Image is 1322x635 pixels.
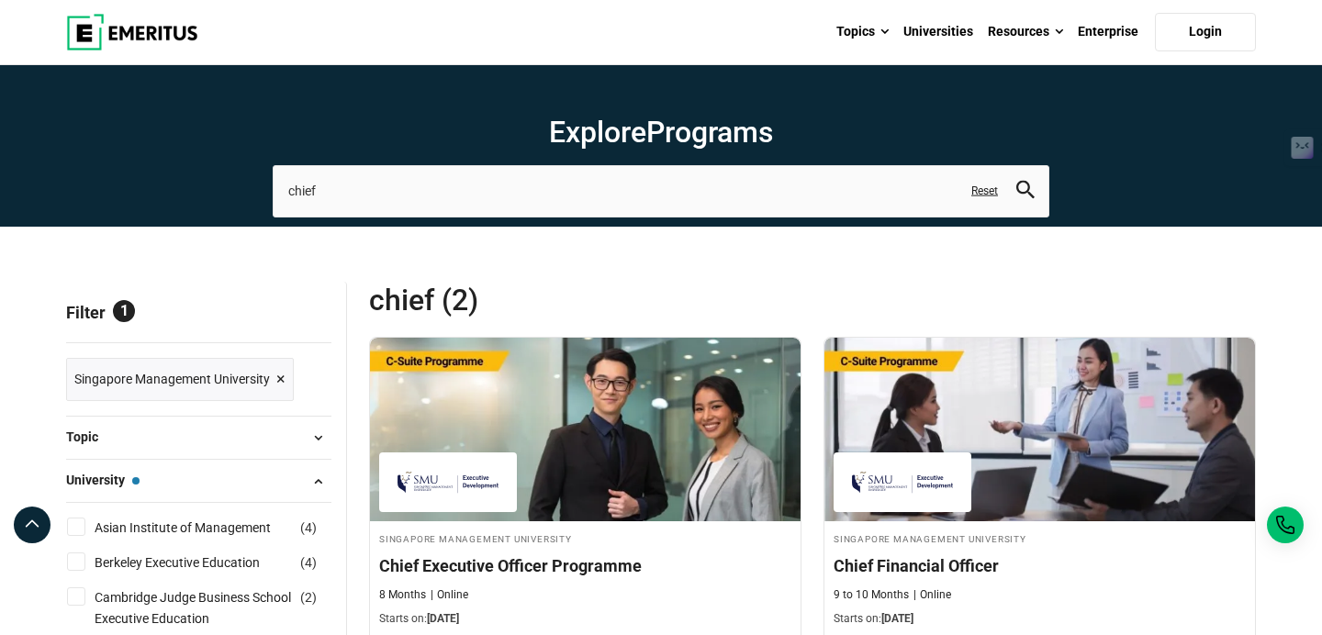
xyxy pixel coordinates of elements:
a: Berkeley Executive Education [95,552,297,573]
p: Filter [66,282,331,342]
a: Cambridge Judge Business School Executive Education [95,587,329,629]
span: University [66,470,140,490]
span: Singapore Management University [74,369,270,389]
span: Programs [646,115,773,150]
span: 2 [305,590,312,605]
a: Singapore Management University × [66,358,294,401]
span: [DATE] [427,612,459,625]
img: Chief Financial Officer | Online Leadership Course [824,338,1255,521]
img: Singapore Management University [843,462,962,503]
button: University [66,467,331,495]
span: Topic [66,427,113,447]
a: Reset all [274,303,331,327]
span: 1 [113,300,135,322]
p: Online [913,587,951,603]
p: 8 Months [379,587,426,603]
a: Login [1155,13,1256,51]
img: Singapore Management University [388,462,508,503]
h4: Chief Executive Officer Programme [379,554,791,577]
button: search [1016,181,1035,202]
p: Starts on: [834,611,1246,627]
button: Topic [66,424,331,451]
img: Chief Executive Officer Programme | Online Leadership Course [370,338,801,521]
span: × [276,366,286,393]
span: ( ) [300,587,317,607]
span: chief (2) [369,282,812,318]
p: 9 to 10 Months [834,587,909,603]
h4: Singapore Management University [834,530,1246,546]
a: Reset search [971,184,998,199]
p: Online [431,587,468,603]
h4: Chief Financial Officer [834,554,1246,577]
h4: Singapore Management University [379,530,791,546]
a: search [1016,185,1035,203]
input: search-page [273,165,1049,217]
span: 4 [305,555,312,570]
span: [DATE] [881,612,913,625]
p: Starts on: [379,611,791,627]
h1: Explore [273,114,1049,150]
span: 4 [305,520,312,535]
a: Asian Institute of Management [95,518,308,538]
span: ( ) [300,518,317,538]
span: ( ) [300,552,317,573]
